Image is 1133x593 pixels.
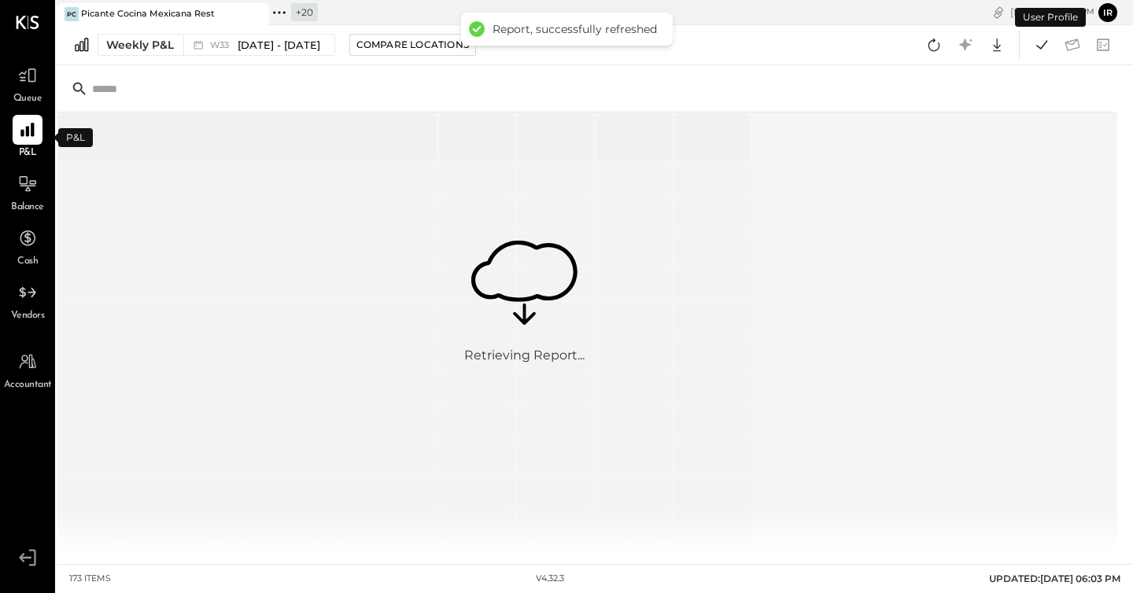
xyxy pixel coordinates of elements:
[1047,5,1079,20] span: 6 : 03
[349,34,476,56] button: Compare Locations
[1098,3,1117,22] button: Ir
[1010,5,1094,20] div: [DATE]
[1,61,54,106] a: Queue
[11,309,45,323] span: Vendors
[69,573,111,585] div: 173 items
[291,3,318,21] div: + 20
[17,255,38,269] span: Cash
[464,347,585,365] div: Retrieving Report...
[4,378,52,392] span: Accountant
[210,41,234,50] span: W33
[536,573,564,585] div: v 4.32.3
[11,201,44,215] span: Balance
[1015,8,1086,27] div: User Profile
[1,223,54,269] a: Cash
[81,8,215,20] div: Picante Cocina Mexicana Rest
[106,37,174,53] div: Weekly P&L
[356,38,469,51] div: Compare Locations
[1,169,54,215] a: Balance
[65,7,79,21] div: PC
[58,128,93,147] div: P&L
[989,573,1120,584] span: UPDATED: [DATE] 06:03 PM
[991,4,1006,20] div: copy link
[1,347,54,392] a: Accountant
[238,38,320,53] span: [DATE] - [DATE]
[1,278,54,323] a: Vendors
[13,92,42,106] span: Queue
[98,34,335,56] button: Weekly P&L W33[DATE] - [DATE]
[1081,6,1094,17] span: pm
[19,146,37,160] span: P&L
[493,22,657,36] div: Report, successfully refreshed
[1,115,54,160] a: P&L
